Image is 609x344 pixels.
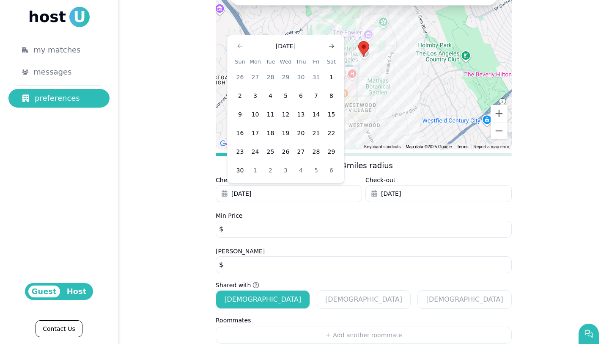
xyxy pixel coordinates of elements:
a: messages [8,63,110,81]
span: Map data ©2025 Google [406,144,452,149]
span: Add another roommate [325,331,402,339]
span: my matches [33,44,80,56]
span: messages [33,66,71,78]
th: Saturday [324,57,339,66]
a: Contact Us [36,320,82,337]
button: Zoom in [491,105,507,122]
button: 2 [263,163,278,178]
button: 14 [309,107,324,122]
button: 23 [233,144,248,159]
button: 25 [263,144,278,159]
button: 17 [248,125,263,141]
span: Guest [28,286,60,297]
button: [DEMOGRAPHIC_DATA] [317,290,411,309]
button: [DEMOGRAPHIC_DATA] [417,290,512,309]
button: 28 [263,69,278,85]
button: 30 [233,163,248,178]
p: 0.4 miles radius [335,160,393,172]
img: Google [218,139,246,150]
button: 2 [233,88,248,103]
button: 1 [248,163,263,178]
span: U [69,7,90,27]
div: preferences [22,92,96,104]
button: 7 [309,88,324,103]
button: 28 [309,144,324,159]
button: 19 [278,125,294,141]
a: Report a map error [474,144,509,149]
button: 20 [294,125,309,141]
button: 29 [278,69,294,85]
button: 5 [309,163,324,178]
button: 9 [233,107,248,122]
th: Sunday [233,57,248,66]
button: 30 [294,69,309,85]
button: 12 [278,107,294,122]
label: Roommates [216,317,512,323]
button: 6 [294,88,309,103]
a: preferences [8,89,110,108]
button: 18 [263,125,278,141]
button: Go to next month [326,40,337,52]
div: [DATE] [276,42,296,50]
button: 24 [248,144,263,159]
th: Thursday [294,57,309,66]
a: Terms (opens in new tab) [457,144,468,149]
button: 6 [324,163,339,178]
button: 11 [263,107,278,122]
th: Monday [248,57,263,66]
button: 16 [233,125,248,141]
button: 4 [263,88,278,103]
button: [DATE] [365,185,512,202]
label: Check-in [216,177,241,183]
span: [DATE] [381,189,401,198]
button: 3 [248,88,263,103]
a: Open this area in Google Maps (opens a new window) [218,139,246,150]
button: 29 [324,144,339,159]
button: 8 [324,88,339,103]
button: 31 [309,69,324,85]
button: Shared with [216,282,259,290]
th: Friday [309,57,324,66]
button: Zoom out [491,122,507,139]
button: 27 [248,69,263,85]
button: Keyboard shortcuts [364,144,401,150]
button: [DEMOGRAPHIC_DATA] [216,290,310,309]
button: 21 [309,125,324,141]
button: 10 [248,107,263,122]
label: Min Price [216,212,242,219]
button: 13 [294,107,309,122]
button: 27 [294,144,309,159]
button: 5 [278,88,294,103]
a: my matches [8,41,110,59]
button: 26 [278,144,294,159]
button: 4 [294,163,309,178]
span: Host [63,286,90,297]
button: 3 [278,163,294,178]
span: [DATE] [231,189,251,198]
button: 26 [233,69,248,85]
button: 1 [324,69,339,85]
button: 22 [324,125,339,141]
button: Add another roommate [216,327,512,344]
label: Check-out [365,177,395,183]
th: Wednesday [278,57,294,66]
button: Go to previous month [234,40,246,52]
button: 15 [324,107,339,122]
button: [DATE] [216,185,362,202]
span: host [28,8,66,25]
a: hostU [28,7,90,27]
label: [PERSON_NAME] [216,248,265,255]
th: Tuesday [263,57,278,66]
